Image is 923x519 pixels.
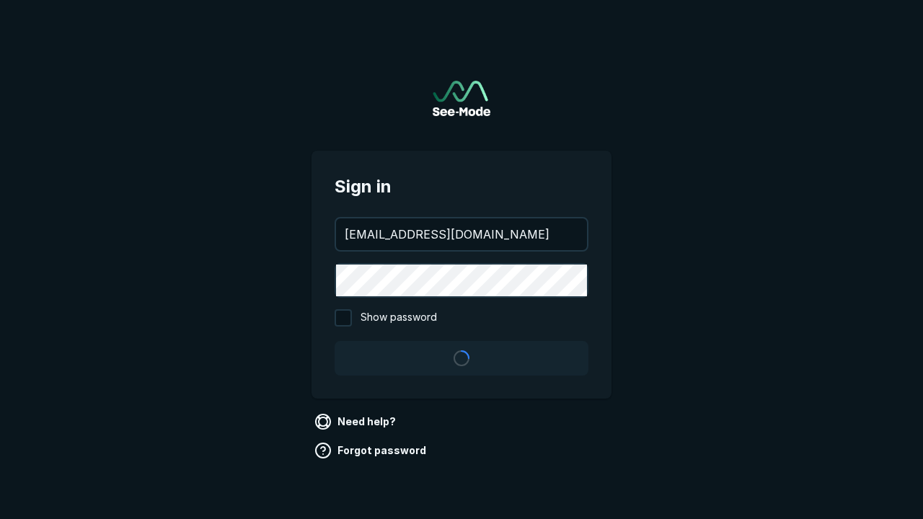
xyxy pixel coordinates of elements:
span: Show password [361,309,437,327]
span: Sign in [335,174,588,200]
a: Need help? [312,410,402,433]
img: See-Mode Logo [433,81,490,116]
input: your@email.com [336,218,587,250]
a: Forgot password [312,439,432,462]
a: Go to sign in [433,81,490,116]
